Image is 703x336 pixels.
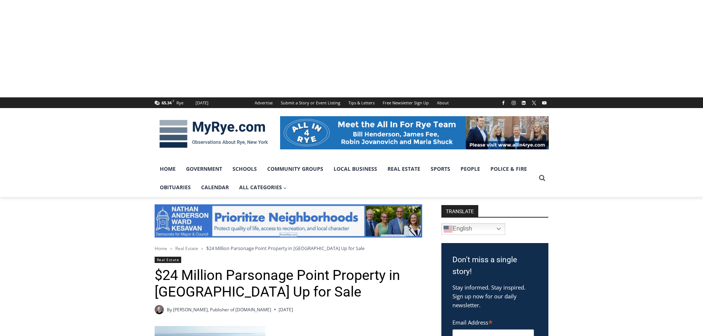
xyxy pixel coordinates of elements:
a: About [433,97,453,108]
a: Obituaries [155,178,196,197]
a: People [455,160,485,178]
a: YouTube [540,98,549,107]
a: Police & Fire [485,160,532,178]
a: All Categories [234,178,292,197]
a: Sports [425,160,455,178]
div: Rye [176,100,183,106]
span: $24 Million Parsonage Point Property in [GEOGRAPHIC_DATA] Up for Sale [206,245,365,252]
a: Home [155,245,167,252]
span: 65.34 [162,100,172,105]
a: X [530,98,538,107]
a: Real Estate [175,245,198,252]
h3: Don't miss a single story! [452,254,537,277]
p: Stay informed. Stay inspired. Sign up now for our daily newsletter. [452,283,537,309]
span: > [170,246,172,251]
a: Government [181,160,227,178]
a: Linkedin [519,98,528,107]
a: Real Estate [382,160,425,178]
a: Schools [227,160,262,178]
img: MyRye.com [155,115,273,153]
nav: Secondary Navigation [251,97,453,108]
a: Advertise [251,97,277,108]
a: [PERSON_NAME], Publisher of [DOMAIN_NAME] [173,306,271,313]
span: By [167,306,172,313]
a: Tips & Letters [344,97,379,108]
span: > [201,246,203,251]
a: Community Groups [262,160,328,178]
a: Home [155,160,181,178]
a: Instagram [509,98,518,107]
a: Author image [155,305,164,314]
img: en [444,225,452,233]
label: Email Address [452,315,534,328]
span: All Categories [239,183,287,191]
a: Free Newsletter Sign Up [379,97,433,108]
a: Submit a Story or Event Listing [277,97,344,108]
span: F [173,99,174,103]
strong: TRANSLATE [441,205,478,217]
nav: Breadcrumbs [155,245,422,252]
img: All in for Rye [280,116,549,149]
a: Calendar [196,178,234,197]
a: Real Estate [155,257,182,263]
nav: Primary Navigation [155,160,535,197]
div: [DATE] [196,100,209,106]
a: Local Business [328,160,382,178]
h1: $24 Million Parsonage Point Property in [GEOGRAPHIC_DATA] Up for Sale [155,267,422,301]
time: [DATE] [279,306,293,313]
a: English [441,223,505,235]
a: Facebook [499,98,508,107]
button: View Search Form [535,172,549,185]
